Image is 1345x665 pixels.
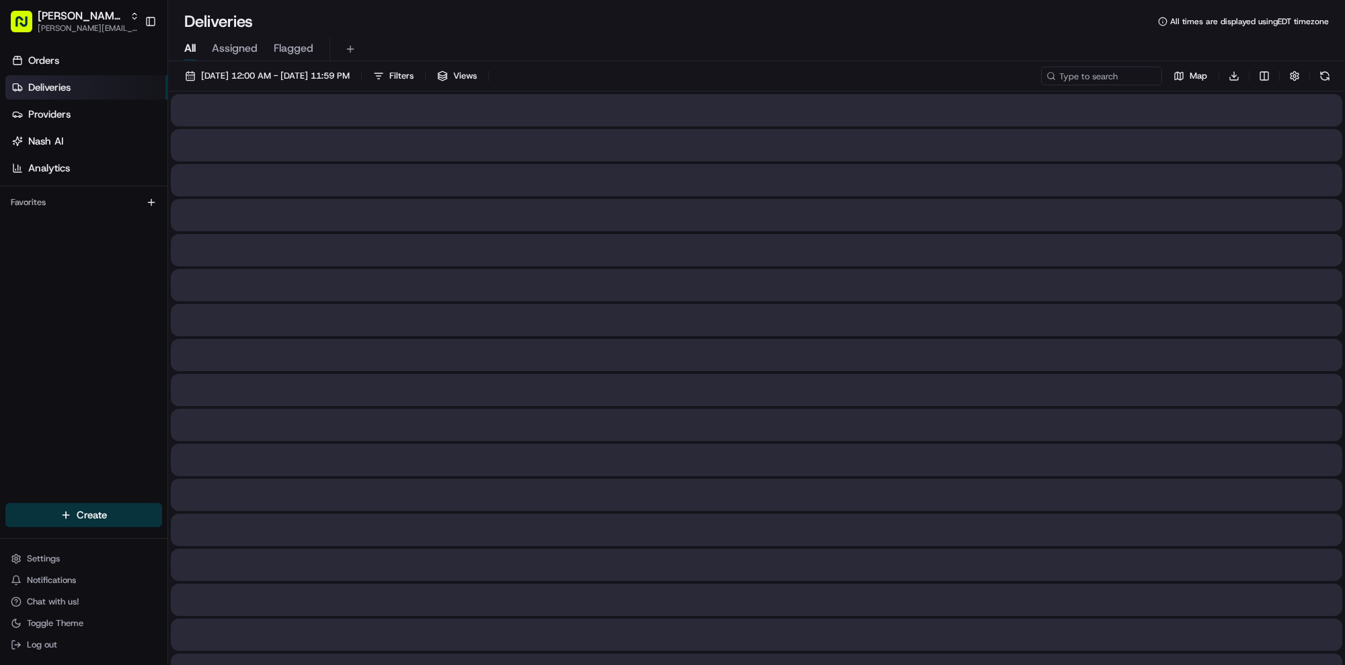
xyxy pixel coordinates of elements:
button: Log out [5,635,162,654]
span: Filters [389,70,414,82]
span: Create [77,508,107,522]
span: Views [453,70,477,82]
button: Map [1167,67,1213,85]
span: Analytics [28,161,70,175]
button: Filters [367,67,420,85]
span: Assigned [212,40,258,56]
button: [PERSON_NAME] Org[PERSON_NAME][EMAIL_ADDRESS][DOMAIN_NAME] [5,5,139,38]
button: Create [5,503,162,527]
button: Toggle Theme [5,614,162,633]
button: Notifications [5,571,162,590]
button: [PERSON_NAME] Org [38,9,124,23]
button: Views [431,67,483,85]
a: Nash AI [5,129,167,153]
div: Favorites [5,192,162,213]
h1: Deliveries [184,11,253,32]
button: [DATE] 12:00 AM - [DATE] 11:59 PM [179,67,356,85]
span: [DATE] 12:00 AM - [DATE] 11:59 PM [201,70,350,82]
a: Deliveries [5,75,167,100]
span: Map [1190,70,1207,82]
span: Settings [27,553,60,565]
span: Orders [28,54,59,67]
span: Log out [27,639,57,651]
a: Analytics [5,156,167,180]
span: Deliveries [28,81,71,94]
button: Settings [5,549,162,568]
a: Providers [5,102,167,126]
span: Notifications [27,574,76,586]
span: Providers [28,108,71,121]
span: Toggle Theme [27,617,83,629]
input: Type to search [1041,67,1162,85]
a: Orders [5,48,167,73]
span: Nash AI [28,134,64,148]
button: [PERSON_NAME][EMAIL_ADDRESS][DOMAIN_NAME] [38,23,139,34]
span: All [184,40,196,56]
span: Chat with us! [27,596,79,608]
span: Flagged [274,40,313,56]
button: Refresh [1315,67,1334,85]
button: Chat with us! [5,592,162,611]
span: All times are displayed using EDT timezone [1170,16,1329,27]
